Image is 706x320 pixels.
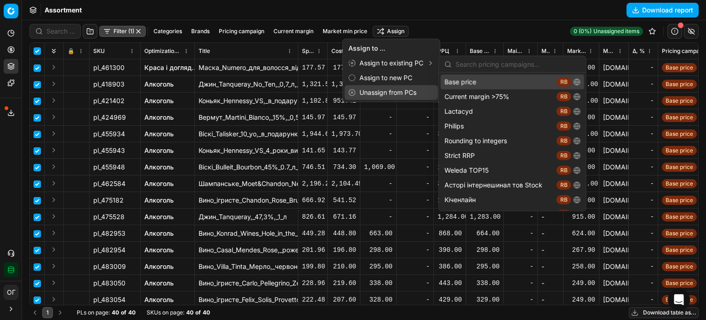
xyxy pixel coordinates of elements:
[439,73,586,211] div: Suggestions
[345,70,438,85] div: Assign to new PC
[345,41,438,56] div: Assign to ...
[345,85,438,100] div: Unassign from PCs
[345,56,438,70] div: Assign to existing PC
[342,39,440,102] div: Assign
